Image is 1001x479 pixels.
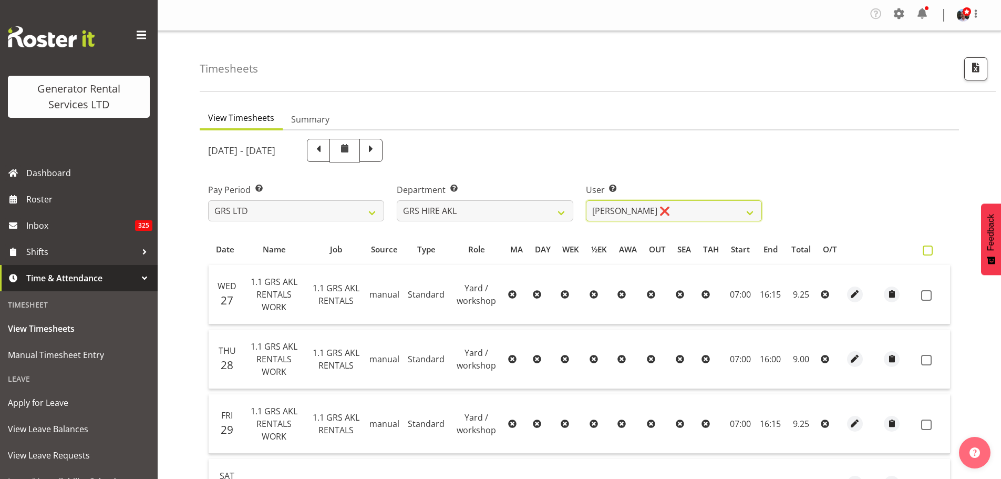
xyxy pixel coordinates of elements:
span: 1.1 GRS AKL RENTALS WORK [251,405,297,442]
div: O/T [823,243,837,256]
div: AWA [619,243,637,256]
td: Standard [404,265,449,324]
span: Summary [291,113,329,126]
div: DAY [535,243,551,256]
span: 1.1 GRS AKL RENTALS WORK [251,276,297,313]
span: 27 [221,293,233,308]
div: Start [731,243,750,256]
td: 16:00 [756,330,785,389]
span: Yard / workshop [457,412,496,436]
td: 07:00 [725,330,756,389]
label: Department [397,184,573,196]
span: 29 [221,422,233,437]
div: Job [313,243,358,256]
span: 1.1 GRS AKL RENTALS [313,282,359,307]
div: Timesheet [3,294,155,315]
td: 9.25 [785,265,817,324]
td: 07:00 [725,265,756,324]
span: Shifts [26,244,137,260]
span: View Leave Requests [8,447,150,463]
span: Apply for Leave [8,395,150,411]
span: View Timesheets [208,111,274,124]
span: Wed [218,280,236,292]
div: Role [455,243,498,256]
span: 28 [221,358,233,372]
span: 1.1 GRS AKL RENTALS [313,412,359,436]
div: Name [247,243,301,256]
span: View Leave Balances [8,421,150,437]
div: Leave [3,368,155,390]
span: Time & Attendance [26,270,137,286]
div: MA [510,243,523,256]
span: manual [369,289,399,300]
td: 16:15 [756,394,785,454]
div: ½EK [591,243,607,256]
td: 16:15 [756,265,785,324]
img: help-xxl-2.png [969,447,980,458]
span: Thu [219,345,236,356]
div: SEA [677,243,691,256]
span: Roster [26,191,152,207]
div: Generator Rental Services LTD [18,81,139,113]
a: View Leave Balances [3,416,155,442]
div: Date [214,243,235,256]
td: 9.00 [785,330,817,389]
span: 1.1 GRS AKL RENTALS WORK [251,341,297,378]
div: Total [791,243,811,256]
span: Dashboard [26,165,152,181]
a: View Leave Requests [3,442,155,468]
label: User [586,184,762,196]
span: Fri [221,410,233,421]
h4: Timesheets [200,63,258,75]
span: Inbox [26,218,135,233]
div: End [762,243,779,256]
span: View Timesheets [8,321,150,337]
td: 07:00 [725,394,756,454]
div: Type [409,243,442,256]
span: 325 [135,220,152,231]
span: Yard / workshop [457,347,496,371]
td: Standard [404,394,449,454]
td: Standard [404,330,449,389]
div: Source [371,243,398,256]
span: Feedback [986,214,996,251]
div: WEK [562,243,579,256]
span: Manual Timesheet Entry [8,347,150,363]
span: manual [369,418,399,430]
button: Feedback - Show survey [981,203,1001,275]
span: manual [369,353,399,365]
div: TAH [703,243,719,256]
a: Manual Timesheet Entry [3,342,155,368]
a: Apply for Leave [3,390,155,416]
label: Pay Period [208,184,384,196]
span: 1.1 GRS AKL RENTALS [313,347,359,371]
button: Export CSV [964,57,987,80]
h5: [DATE] - [DATE] [208,145,275,156]
a: View Timesheets [3,315,155,342]
img: jacques-engelbrecht1e891c9ce5a0e1434353ba6e107c632d.png [957,9,969,22]
div: OUT [649,243,666,256]
span: Yard / workshop [457,282,496,307]
img: Rosterit website logo [8,26,95,47]
td: 9.25 [785,394,817,454]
